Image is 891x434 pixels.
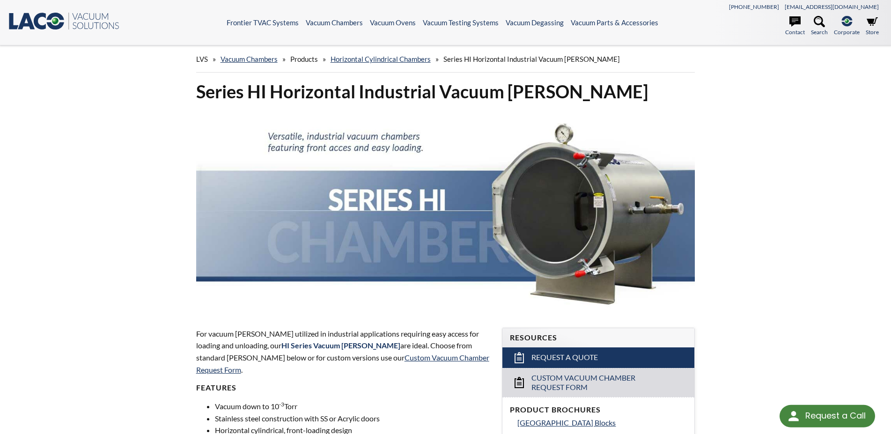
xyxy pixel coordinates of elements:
a: [GEOGRAPHIC_DATA] Blocks [517,417,687,429]
a: Store [866,16,879,37]
a: Vacuum Degassing [506,18,564,27]
span: Products [290,55,318,63]
sup: -3 [279,401,284,408]
span: [GEOGRAPHIC_DATA] Blocks [517,418,616,427]
li: Stainless steel construction with SS or Acrylic doors [215,412,491,425]
a: Vacuum Parts & Accessories [571,18,658,27]
strong: HI Series Vacuum [PERSON_NAME] [281,341,400,350]
a: Custom Vacuum Chamber Request Form [502,368,694,397]
a: Custom Vacuum Chamber Request Form [196,353,489,374]
h4: Resources [510,333,687,343]
a: Vacuum Testing Systems [423,18,499,27]
a: [PHONE_NUMBER] [729,3,779,10]
a: Search [811,16,828,37]
span: Corporate [834,28,860,37]
a: Horizontal Cylindrical Chambers [331,55,431,63]
a: Vacuum Ovens [370,18,416,27]
img: round button [786,409,801,424]
img: Series HI Chambers header [196,110,695,310]
h4: FEATURES [196,383,491,393]
a: Frontier TVAC Systems [227,18,299,27]
li: Vacuum down to 10 Torr [215,400,491,412]
span: Request a Quote [531,353,598,362]
h1: Series HI Horizontal Industrial Vacuum [PERSON_NAME] [196,80,695,103]
h4: Product Brochures [510,405,687,415]
span: Series HI Horizontal Industrial Vacuum [PERSON_NAME] [443,55,620,63]
p: For vacuum [PERSON_NAME] utilized in industrial applications requiring easy access for loading an... [196,328,491,375]
a: Request a Quote [502,347,694,368]
a: Vacuum Chambers [306,18,363,27]
a: Vacuum Chambers [221,55,278,63]
span: Custom Vacuum Chamber Request Form [531,373,667,393]
a: [EMAIL_ADDRESS][DOMAIN_NAME] [785,3,879,10]
div: » » » » [196,46,695,73]
span: LVS [196,55,208,63]
a: Contact [785,16,805,37]
div: Request a Call [805,405,866,427]
div: Request a Call [780,405,875,427]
